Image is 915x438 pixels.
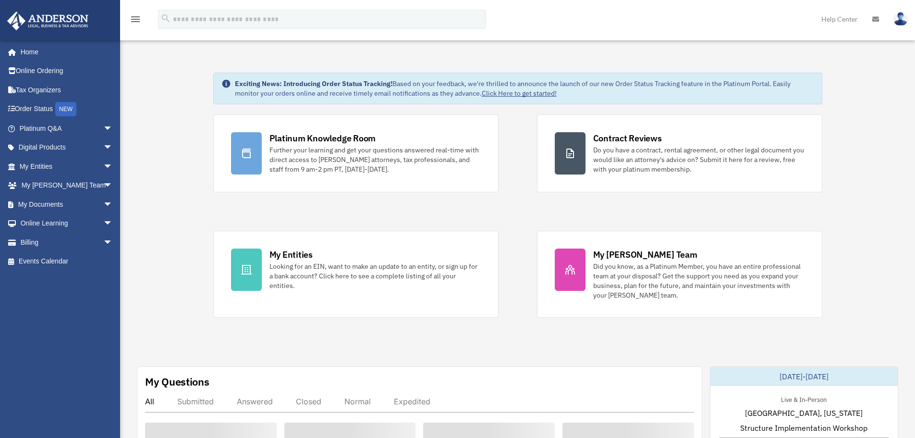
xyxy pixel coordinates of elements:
span: [GEOGRAPHIC_DATA], [US_STATE] [745,407,863,419]
div: Answered [237,397,273,406]
div: Based on your feedback, we're thrilled to announce the launch of our new Order Status Tracking fe... [235,79,814,98]
a: Order StatusNEW [7,100,127,119]
span: arrow_drop_down [103,119,122,138]
a: menu [130,17,141,25]
a: My Entities Looking for an EIN, want to make an update to an entity, or sign up for a bank accoun... [213,231,499,318]
a: Billingarrow_drop_down [7,233,127,252]
img: Anderson Advisors Platinum Portal [4,12,91,30]
span: arrow_drop_down [103,195,122,214]
a: Online Learningarrow_drop_down [7,214,127,233]
div: My [PERSON_NAME] Team [593,249,697,261]
a: Click Here to get started! [482,89,557,98]
div: Further your learning and get your questions answered real-time with direct access to [PERSON_NAM... [269,145,481,174]
span: arrow_drop_down [103,176,122,196]
div: Platinum Knowledge Room [269,132,376,144]
div: Closed [296,397,321,406]
span: Structure Implementation Workshop [740,422,867,434]
div: Submitted [177,397,214,406]
div: Did you know, as a Platinum Member, you have an entire professional team at your disposal? Get th... [593,262,805,300]
div: Contract Reviews [593,132,662,144]
a: Events Calendar [7,252,127,271]
div: Do you have a contract, rental agreement, or other legal document you would like an attorney's ad... [593,145,805,174]
i: menu [130,13,141,25]
div: My Questions [145,375,209,389]
div: Expedited [394,397,430,406]
a: My Documentsarrow_drop_down [7,195,127,214]
span: arrow_drop_down [103,138,122,158]
div: [DATE]-[DATE] [710,367,898,386]
a: My Entitiesarrow_drop_down [7,157,127,176]
a: Tax Organizers [7,80,127,100]
span: arrow_drop_down [103,214,122,234]
span: arrow_drop_down [103,157,122,176]
a: Platinum Knowledge Room Further your learning and get your questions answered real-time with dire... [213,114,499,192]
div: Looking for an EIN, want to make an update to an entity, or sign up for a bank account? Click her... [269,262,481,290]
div: Normal [344,397,371,406]
div: Live & In-Person [773,394,834,404]
a: My [PERSON_NAME] Team Did you know, as a Platinum Member, you have an entire professional team at... [537,231,822,318]
a: Home [7,42,122,62]
span: arrow_drop_down [103,233,122,252]
strong: Exciting News: Introducing Order Status Tracking! [235,79,392,88]
a: Contract Reviews Do you have a contract, rental agreement, or other legal document you would like... [537,114,822,192]
div: My Entities [269,249,313,261]
img: User Pic [893,12,908,26]
a: My [PERSON_NAME] Teamarrow_drop_down [7,176,127,195]
a: Platinum Q&Aarrow_drop_down [7,119,127,138]
div: NEW [55,102,76,116]
div: All [145,397,154,406]
i: search [160,13,171,24]
a: Online Ordering [7,62,127,81]
a: Digital Productsarrow_drop_down [7,138,127,157]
